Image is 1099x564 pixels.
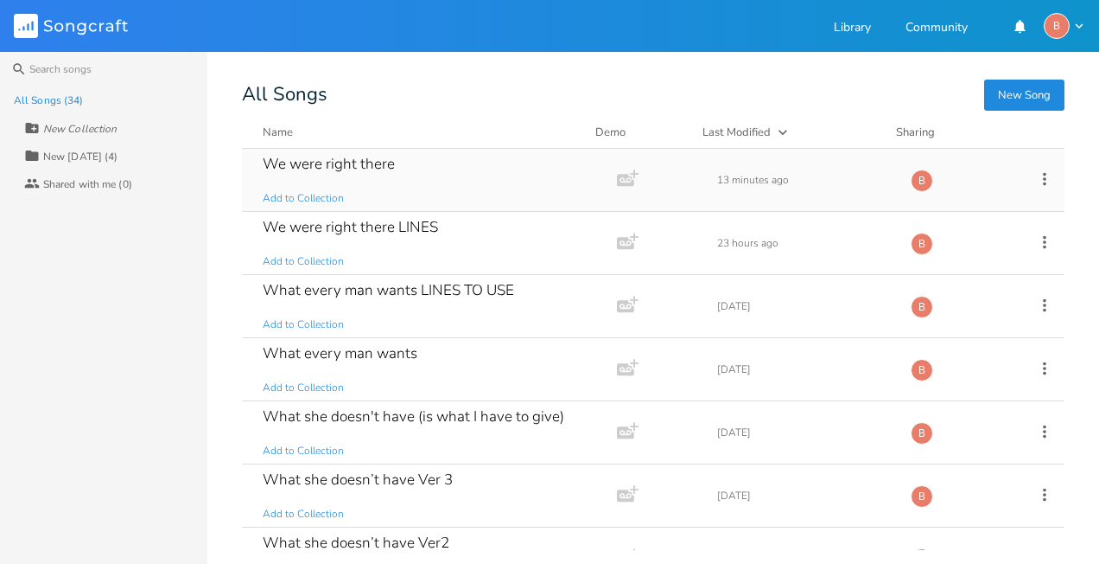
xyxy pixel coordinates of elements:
div: bjb3598 [911,422,933,445]
div: [DATE] [717,490,890,501]
div: Shared with me (0) [43,179,132,189]
div: New [DATE] (4) [43,151,118,162]
button: New Song [984,80,1064,111]
div: 13 minutes ago [717,175,890,185]
div: Sharing [896,124,1000,141]
div: bjb3598 [911,359,933,381]
div: bjb3598 [911,485,933,508]
div: [DATE] [717,427,890,438]
div: [DATE] [717,301,890,311]
div: Demo [595,124,682,141]
span: Add to Collection [263,444,344,458]
a: Community [905,22,968,36]
div: 23 hours ago [717,238,890,248]
div: What every man wants [263,346,417,361]
div: bjb3598 [911,170,933,192]
div: bjb3598 [1044,13,1070,39]
div: What she doesn't have (is what I have to give) [263,409,564,424]
div: bjb3598 [911,296,933,318]
div: Last Modified [702,125,771,140]
span: Add to Collection [263,317,344,332]
div: We were right there [263,157,395,171]
div: bjb3598 [911,233,933,255]
div: What she doesn’t have Ver2 [263,535,449,550]
span: Add to Collection [263,507,344,522]
button: Last Modified [702,124,875,141]
div: New Collection [43,124,117,134]
button: B [1044,13,1085,39]
button: Name [263,124,575,141]
div: All Songs (34) [14,95,83,106]
div: We were right there LINES [263,220,438,234]
span: Add to Collection [263,191,344,206]
div: Name [263,125,293,140]
div: [DATE] [717,364,890,375]
a: Library [834,22,871,36]
div: All Songs [242,87,1064,103]
span: Add to Collection [263,254,344,269]
div: What every man wants LINES TO USE [263,283,514,298]
span: Add to Collection [263,381,344,395]
div: What she doesn’t have Ver 3 [263,472,453,487]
